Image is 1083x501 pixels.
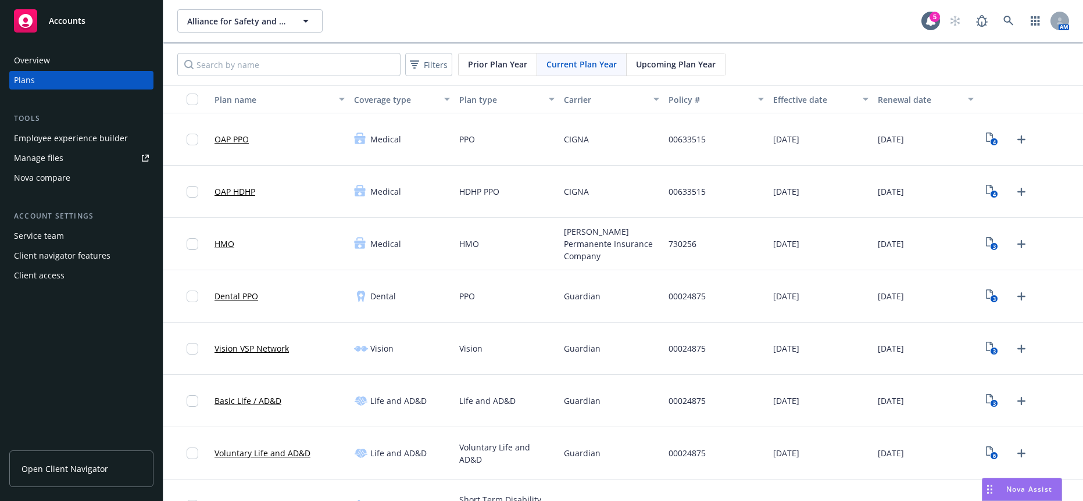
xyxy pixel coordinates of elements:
[405,53,452,76] button: Filters
[455,85,559,113] button: Plan type
[354,94,437,106] div: Coverage type
[187,134,198,145] input: Toggle Row Selected
[459,94,542,106] div: Plan type
[636,58,716,70] span: Upcoming Plan Year
[14,246,110,265] div: Client navigator features
[14,129,128,148] div: Employee experience builder
[9,246,153,265] a: Client navigator features
[177,53,401,76] input: Search by name
[187,395,198,407] input: Toggle Row Selected
[14,266,65,285] div: Client access
[459,133,475,145] span: PPO
[215,133,249,145] a: OAP PPO
[187,186,198,198] input: Toggle Row Selected
[943,9,967,33] a: Start snowing
[983,339,1002,358] a: View Plan Documents
[669,447,706,459] span: 00024875
[187,238,198,250] input: Toggle Row Selected
[1012,339,1031,358] a: Upload Plan Documents
[459,441,555,466] span: Voluntary Life and AD&D
[210,85,349,113] button: Plan name
[424,59,448,71] span: Filters
[370,133,401,145] span: Medical
[564,342,601,355] span: Guardian
[459,238,479,250] span: HMO
[983,392,1002,410] a: View Plan Documents
[669,185,706,198] span: 00633515
[9,5,153,37] a: Accounts
[215,395,281,407] a: Basic Life / AD&D
[1012,287,1031,306] a: Upload Plan Documents
[459,395,516,407] span: Life and AD&D
[669,133,706,145] span: 00633515
[669,395,706,407] span: 00024875
[564,94,646,106] div: Carrier
[546,58,617,70] span: Current Plan Year
[14,71,35,90] div: Plans
[177,9,323,33] button: Alliance for Safety and Justice
[187,291,198,302] input: Toggle Row Selected
[669,238,696,250] span: 730256
[773,447,799,459] span: [DATE]
[878,342,904,355] span: [DATE]
[9,210,153,222] div: Account settings
[993,295,996,303] text: 3
[408,56,450,73] span: Filters
[993,243,996,250] text: 3
[9,51,153,70] a: Overview
[982,478,1062,501] button: Nova Assist
[878,290,904,302] span: [DATE]
[215,94,332,106] div: Plan name
[564,185,589,198] span: CIGNA
[564,395,601,407] span: Guardian
[564,447,601,459] span: Guardian
[564,133,589,145] span: CIGNA
[459,290,475,302] span: PPO
[669,290,706,302] span: 00024875
[370,185,401,198] span: Medical
[187,343,198,355] input: Toggle Row Selected
[878,395,904,407] span: [DATE]
[22,463,108,475] span: Open Client Navigator
[983,444,1002,463] a: View Plan Documents
[9,266,153,285] a: Client access
[773,133,799,145] span: [DATE]
[187,448,198,459] input: Toggle Row Selected
[370,342,394,355] span: Vision
[1024,9,1047,33] a: Switch app
[983,130,1002,149] a: View Plan Documents
[468,58,527,70] span: Prior Plan Year
[970,9,993,33] a: Report a Bug
[993,191,996,198] text: 4
[993,348,996,355] text: 3
[14,227,64,245] div: Service team
[669,342,706,355] span: 00024875
[878,447,904,459] span: [DATE]
[1012,235,1031,253] a: Upload Plan Documents
[930,12,940,22] div: 5
[370,447,427,459] span: Life and AD&D
[370,290,396,302] span: Dental
[14,169,70,187] div: Nova compare
[878,94,960,106] div: Renewal date
[459,342,482,355] span: Vision
[9,227,153,245] a: Service team
[564,226,659,262] span: [PERSON_NAME] Permanente Insurance Company
[773,395,799,407] span: [DATE]
[559,85,664,113] button: Carrier
[773,185,799,198] span: [DATE]
[993,138,996,146] text: 4
[878,238,904,250] span: [DATE]
[215,238,234,250] a: HMO
[873,85,978,113] button: Renewal date
[664,85,769,113] button: Policy #
[9,129,153,148] a: Employee experience builder
[1012,392,1031,410] a: Upload Plan Documents
[215,290,258,302] a: Dental PPO
[215,447,310,459] a: Voluntary Life and AD&D
[1006,484,1052,494] span: Nova Assist
[9,113,153,124] div: Tools
[14,149,63,167] div: Manage files
[878,133,904,145] span: [DATE]
[9,169,153,187] a: Nova compare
